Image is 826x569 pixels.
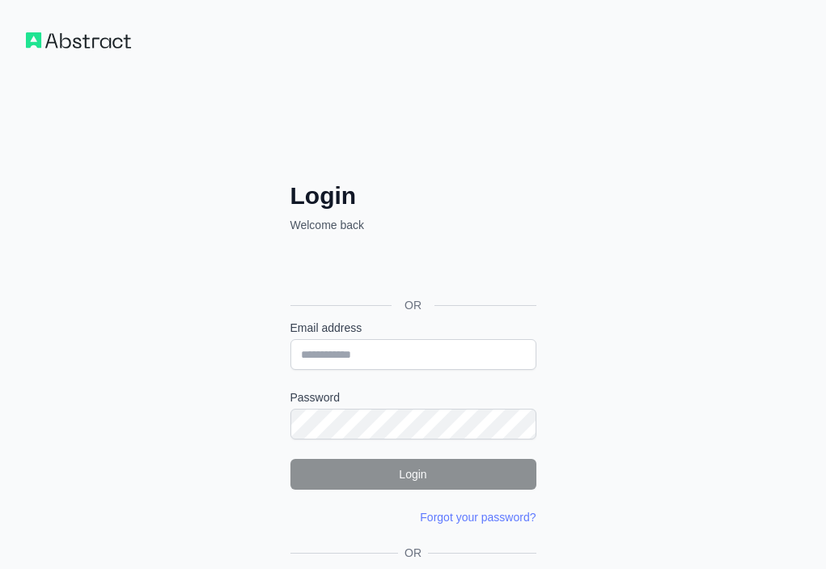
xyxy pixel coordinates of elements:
h2: Login [290,181,536,210]
img: Workflow [26,32,131,49]
label: Email address [290,320,536,336]
button: Login [290,459,536,490]
span: OR [392,297,434,313]
p: Welcome back [290,217,536,233]
iframe: Przycisk Zaloguj się przez Google [282,251,541,287]
span: OR [398,545,428,561]
a: Forgot your password? [420,511,536,524]
label: Password [290,389,536,406]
